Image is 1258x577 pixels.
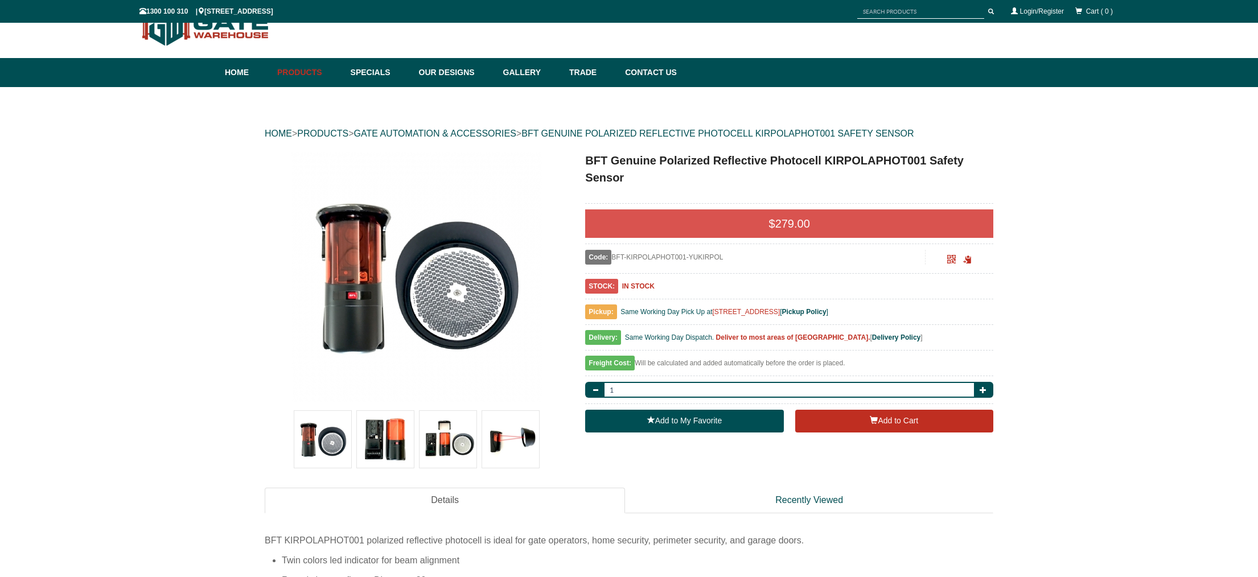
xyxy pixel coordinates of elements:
[585,410,783,432] a: Add to My Favorite
[782,308,827,316] a: Pickup Policy
[625,488,993,513] a: Recently Viewed
[775,217,810,230] span: 279.00
[564,58,619,87] a: Trade
[297,129,348,138] a: PRODUCTS
[291,152,542,402] img: BFT Genuine Polarized Reflective Photocell KIRPOLAPHOT001 Safety Sensor - - Gate Warehouse
[585,250,925,265] div: BFT-KIRPOLAPHOT001-YUKIRPOL
[266,152,567,402] a: BFT Genuine Polarized Reflective Photocell KIRPOLAPHOT001 Safety Sensor - - Gate Warehouse
[265,530,993,550] div: BFT KIRPOLAPHOT001 polarized reflective photocell is ideal for gate operators, home security, per...
[139,7,273,15] span: 1300 100 310 | [STREET_ADDRESS]
[521,129,914,138] a: BFT GENUINE POLARIZED REFLECTIVE PHOTOCELL KIRPOLAPHOT001 SAFETY SENSOR
[282,550,993,570] li: Twin colors led indicator for beam alignment
[620,308,828,316] span: Same Working Day Pick Up at [ ]
[622,282,655,290] b: IN STOCK
[872,333,920,341] a: Delivery Policy
[585,152,993,186] h1: BFT Genuine Polarized Reflective Photocell KIRPOLAPHOT001 Safety Sensor
[294,411,351,468] img: BFT Genuine Polarized Reflective Photocell KIRPOLAPHOT001 Safety Sensor
[585,330,621,345] span: Delivery:
[345,58,413,87] a: Specials
[947,257,956,265] a: Click to enlarge and scan to share.
[585,356,635,370] span: Freight Cost:
[272,58,345,87] a: Products
[713,308,780,316] a: [STREET_ADDRESS]
[353,129,516,138] a: GATE AUTOMATION & ACCESSORIES
[1020,7,1064,15] a: Login/Register
[625,333,714,341] span: Same Working Day Dispatch.
[413,58,498,87] a: Our Designs
[585,279,618,294] span: STOCK:
[585,331,993,351] div: [ ]
[585,250,611,265] span: Code:
[225,58,272,87] a: Home
[795,410,993,432] button: Add to Cart
[585,304,616,319] span: Pickup:
[482,411,539,468] img: BFT Genuine Polarized Reflective Photocell KIRPOLAPHOT001 Safety Sensor
[420,411,476,468] img: BFT Genuine Polarized Reflective Photocell KIRPOLAPHOT001 Safety Sensor
[265,116,993,152] div: > > >
[498,58,564,87] a: Gallery
[857,5,984,19] input: SEARCH PRODUCTS
[585,209,993,238] div: $
[963,255,972,264] span: Click to copy the URL
[585,356,993,376] div: Will be calculated and added automatically before the order is placed.
[265,488,625,513] a: Details
[357,411,414,468] img: BFT Genuine Polarized Reflective Photocell KIRPOLAPHOT001 Safety Sensor
[619,58,677,87] a: Contact Us
[1086,7,1113,15] span: Cart ( 0 )
[716,333,870,341] b: Deliver to most areas of [GEOGRAPHIC_DATA].
[265,129,292,138] a: HOME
